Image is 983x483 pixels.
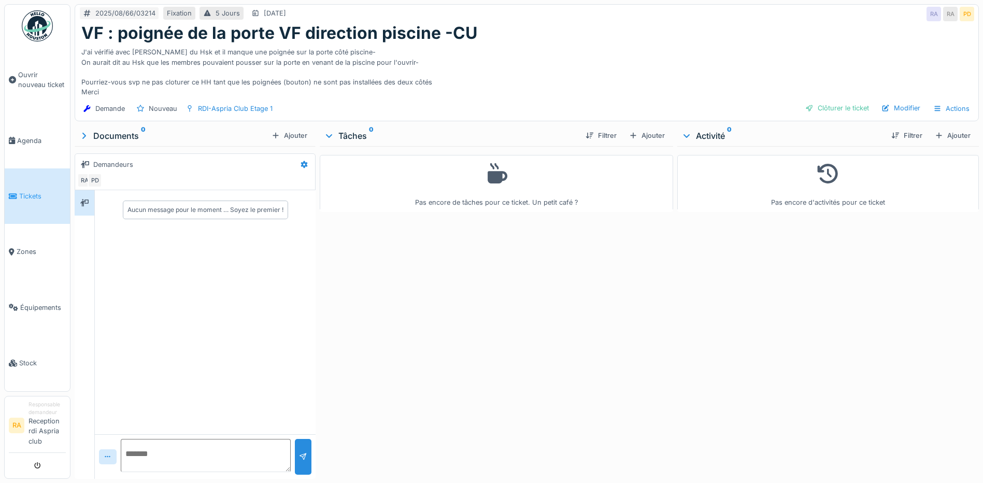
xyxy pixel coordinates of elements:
div: Pas encore de tâches pour ce ticket. Un petit café ? [326,160,666,208]
span: Zones [17,247,66,257]
div: Aucun message pour le moment … Soyez le premier ! [127,205,283,215]
a: Tickets [5,168,70,224]
div: Pas encore d'activités pour ce ticket [684,160,972,208]
div: Filtrer [887,129,927,143]
sup: 0 [727,130,732,142]
a: Ouvrir nouveau ticket [5,47,70,113]
div: Ajouter [267,129,311,143]
div: RA [943,7,958,21]
a: Zones [5,224,70,279]
div: Nouveau [149,104,177,113]
div: RA [927,7,941,21]
div: Demande [95,104,125,113]
span: Ouvrir nouveau ticket [18,70,66,90]
div: Ajouter [625,129,669,143]
div: 5 Jours [216,8,240,18]
div: PD [88,173,102,188]
div: J'ai vérifié avec [PERSON_NAME] du Hsk et il manque une poignée sur la porte côté piscine- On aur... [81,43,972,97]
a: Équipements [5,280,70,335]
div: Documents [79,130,267,142]
img: Badge_color-CXgf-gQk.svg [22,10,53,41]
div: PD [960,7,974,21]
a: Agenda [5,113,70,168]
div: Tâches [324,130,577,142]
div: Activité [681,130,883,142]
div: RA [77,173,92,188]
a: RA Responsable demandeurReception rdi Aspria club [9,401,66,453]
div: Filtrer [581,129,621,143]
span: Tickets [19,191,66,201]
span: Stock [19,358,66,368]
sup: 0 [141,130,146,142]
li: RA [9,418,24,433]
div: Clôturer le ticket [801,101,873,115]
span: Équipements [20,303,66,312]
div: [DATE] [264,8,286,18]
div: Actions [929,101,974,116]
h1: VF : poignée de la porte VF direction piscine -CU [81,23,477,43]
div: Responsable demandeur [29,401,66,417]
div: RDI-Aspria Club Etage 1 [198,104,273,113]
a: Stock [5,335,70,391]
div: Modifier [877,101,924,115]
div: Demandeurs [93,160,133,169]
div: Fixation [167,8,192,18]
div: Ajouter [931,129,975,143]
sup: 0 [369,130,374,142]
div: 2025/08/66/03214 [95,8,155,18]
li: Reception rdi Aspria club [29,401,66,450]
span: Agenda [17,136,66,146]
